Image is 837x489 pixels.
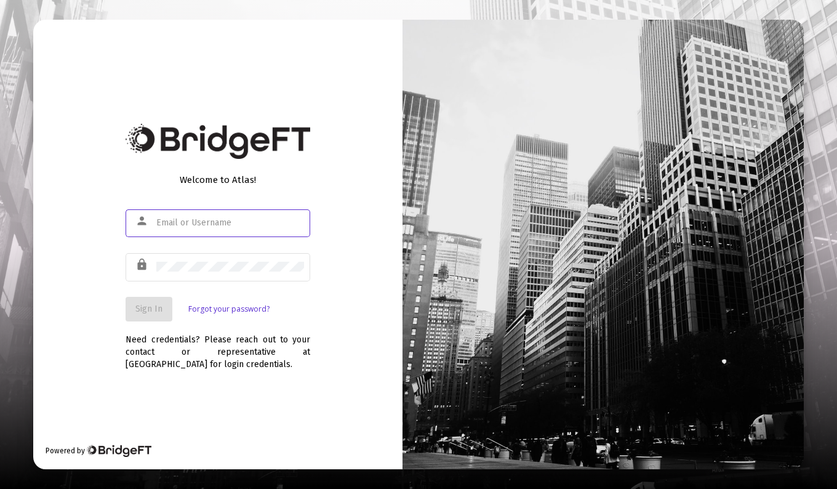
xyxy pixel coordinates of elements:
mat-icon: person [135,214,150,228]
div: Welcome to Atlas! [126,174,310,186]
span: Sign In [135,304,162,314]
a: Forgot your password? [188,303,270,315]
mat-icon: lock [135,257,150,272]
img: Bridge Financial Technology Logo [126,124,310,159]
div: Powered by [46,445,151,457]
input: Email or Username [156,218,304,228]
div: Need credentials? Please reach out to your contact or representative at [GEOGRAPHIC_DATA] for log... [126,321,310,371]
img: Bridge Financial Technology Logo [86,445,151,457]
button: Sign In [126,297,172,321]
